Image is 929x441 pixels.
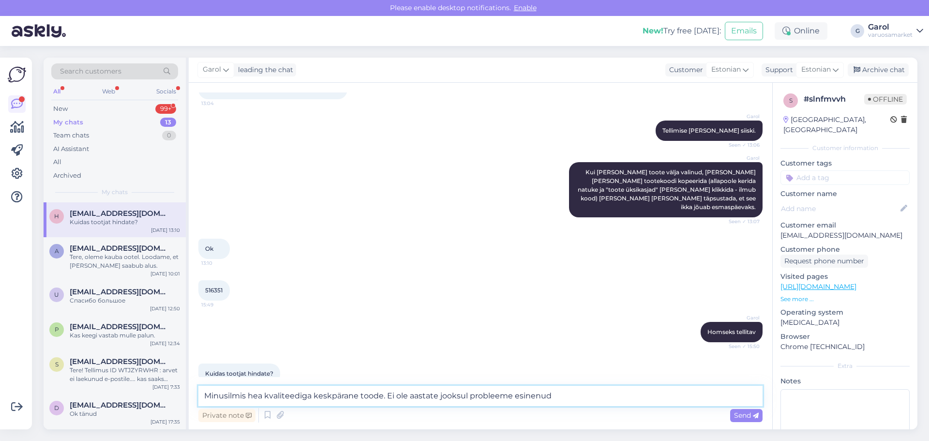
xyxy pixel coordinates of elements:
p: Customer phone [780,244,910,255]
div: Private note [198,409,255,422]
div: Ok tänud [70,410,180,418]
span: Ok [205,245,213,252]
div: 13 [160,118,176,127]
div: Tere! Tellimus ID WTJZYRWHR : arvet ei laekunud e-postile.... kas saaks [PERSON_NAME] äkki? [70,366,180,383]
p: Operating system [780,307,910,318]
div: AI Assistant [53,144,89,154]
span: Estonian [801,64,831,75]
div: [DATE] 12:50 [150,305,180,312]
div: 99+ [155,104,176,114]
p: See more ... [780,295,910,304]
span: Search customers [60,66,121,76]
span: 13:10 [201,259,238,267]
span: Homseks tellitav [707,328,756,335]
p: Customer email [780,220,910,230]
a: Garolvaruosamarket [868,23,923,39]
div: Garol [868,23,913,31]
span: My chats [102,188,128,197]
div: My chats [53,118,83,127]
div: Kuidas tootjat hindate? [70,218,180,227]
div: Archived [53,171,81,181]
span: H [54,213,59,220]
span: Garol [723,154,760,162]
b: New! [643,26,663,35]
button: Emails [725,22,763,40]
span: Danila.tukov@gmail.com [70,401,170,410]
span: Hedi.paar@yahoo.com [70,209,170,218]
div: [DATE] 13:10 [151,227,180,234]
div: Team chats [53,131,89,140]
span: s [789,97,793,104]
div: 0 [162,131,176,140]
input: Add name [781,203,899,214]
div: All [53,157,61,167]
span: D [54,404,59,411]
div: Customer information [780,144,910,152]
div: Socials [154,85,178,98]
p: Chrome [TECHNICAL_ID] [780,342,910,352]
span: uvv1167@gmail.com [70,288,170,296]
span: Estonian [711,64,741,75]
span: u [54,291,59,298]
div: leading the chat [234,65,293,75]
span: Tellimise [PERSON_NAME] siiski. [662,127,756,134]
div: [DATE] 17:35 [150,418,180,426]
div: varuosamarket [868,31,913,39]
span: p [55,326,59,333]
span: Seen ✓ 13:06 [723,141,760,149]
span: 13:04 [201,100,238,107]
a: [URL][DOMAIN_NAME] [780,282,856,291]
span: Seen ✓ 13:07 [723,218,760,225]
span: Garol [203,64,221,75]
span: Seen ✓ 15:50 [723,343,760,350]
div: Online [775,22,827,40]
span: s [55,361,59,368]
p: Customer name [780,189,910,199]
div: Web [100,85,117,98]
p: Notes [780,376,910,386]
span: Kui [PERSON_NAME] toote välja valinud, [PERSON_NAME] [PERSON_NAME] tootekoodi kopeerida (allapool... [578,168,757,211]
span: Enable [511,3,539,12]
p: Browser [780,332,910,342]
p: [EMAIL_ADDRESS][DOMAIN_NAME] [780,230,910,241]
span: 15:49 [201,301,238,308]
span: siseminevabadus@gmail.com [70,357,170,366]
div: Спасибо большое [70,296,180,305]
span: Kuidas tootjat hindate? [205,370,273,377]
div: Archive chat [848,63,909,76]
span: Antimagi12@gmail.com [70,244,170,253]
span: Send [734,411,759,420]
div: [DATE] 7:33 [152,383,180,391]
span: Garol [723,314,760,321]
div: Kas keegi vastab mulle palun. [70,331,180,340]
div: Request phone number [780,255,868,268]
div: Tere, oleme kauba ootel. Loodame, et [PERSON_NAME] saabub alus. [70,253,180,270]
div: All [51,85,62,98]
p: Customer tags [780,158,910,168]
div: [DATE] 10:01 [150,270,180,277]
div: # slnfmvvh [804,93,864,105]
div: [GEOGRAPHIC_DATA], [GEOGRAPHIC_DATA] [783,115,890,135]
span: Garol [723,113,760,120]
p: [MEDICAL_DATA] [780,318,910,328]
div: G [851,24,864,38]
div: Try free [DATE]: [643,25,721,37]
div: Support [762,65,793,75]
p: Visited pages [780,272,910,282]
textarea: Minusilmis hea kvaliteediga keskpärane toode. Ei ole aastate jooksul probleeme esinenud [198,386,763,406]
span: pparmson@gmail.com [70,322,170,331]
input: Add a tag [780,170,910,185]
span: A [55,247,59,255]
div: Customer [665,65,703,75]
div: Extra [780,362,910,370]
span: Offline [864,94,907,105]
div: New [53,104,68,114]
img: Askly Logo [8,65,26,84]
span: 516351 [205,287,223,294]
div: [DATE] 12:34 [150,340,180,347]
